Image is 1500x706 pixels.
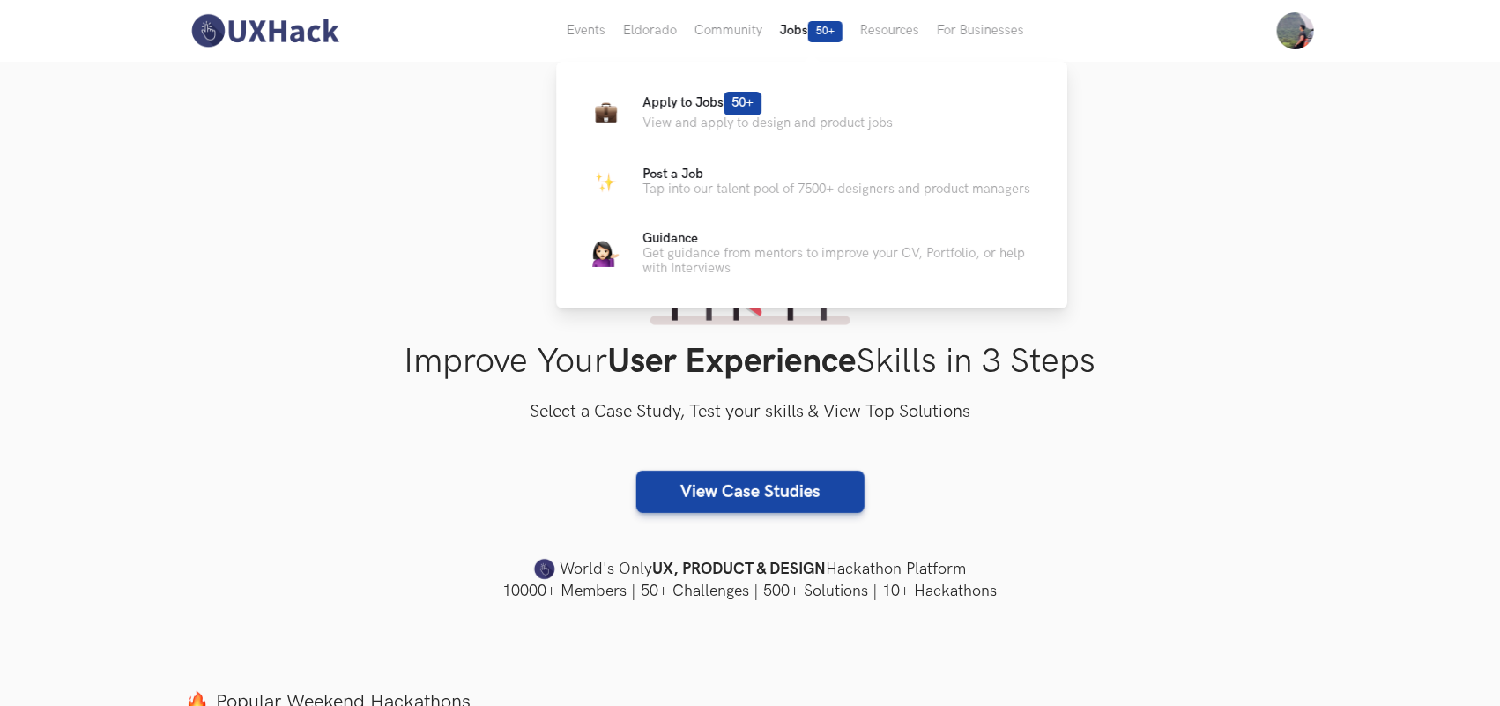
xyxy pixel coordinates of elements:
[592,241,619,267] img: Guidance
[534,558,555,581] img: uxhack-favicon-image.png
[186,580,1314,602] h4: 10000+ Members | 50+ Challenges | 500+ Solutions | 10+ Hackathons
[724,92,761,115] span: 50+
[642,115,893,130] p: View and apply to design and product jobs
[642,95,761,110] span: Apply to Jobs
[186,557,1314,582] h4: World's Only Hackathon Platform
[584,90,1039,132] a: BriefcaseApply to Jobs50+View and apply to design and product jobs
[584,160,1039,203] a: ParkingPost a JobTap into our talent pool of 7500+ designers and product managers
[642,182,1030,197] p: Tap into our talent pool of 7500+ designers and product managers
[636,471,865,513] a: View Case Studies
[186,341,1314,383] h1: Improve Your Skills in 3 Steps
[642,167,703,182] span: Post a Job
[608,341,857,383] strong: User Experience
[653,557,827,582] strong: UX, PRODUCT & DESIGN
[808,21,843,42] span: 50+
[1277,12,1314,49] img: Your profile pic
[595,171,617,193] img: Parking
[642,231,698,246] span: Guidance
[186,398,1314,427] h3: Select a Case Study, Test your skills & View Top Solutions
[642,246,1039,276] p: Get guidance from mentors to improve your CV, Portfolio, or help with Interviews
[584,231,1039,276] a: GuidanceGuidanceGet guidance from mentors to improve your CV, Portfolio, or help with Interviews
[186,12,343,49] img: UXHack-logo.png
[595,100,617,123] img: Briefcase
